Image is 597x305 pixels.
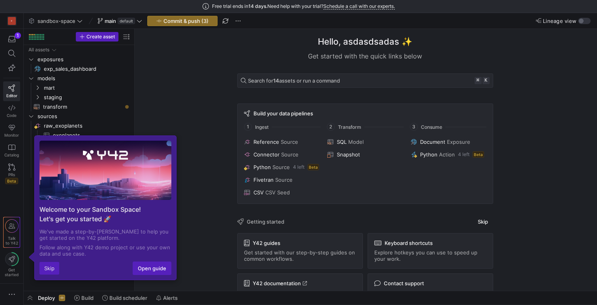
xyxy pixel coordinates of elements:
[237,51,493,61] div: Get started with the quick links below
[39,214,171,224] p: Let's get you started 🚀
[293,164,304,170] span: 4 left
[409,137,488,147] button: DocumentExposure
[253,164,271,170] span: Python
[38,112,130,121] span: sources
[3,120,208,235] img: Welcome to your Sandbox Space
[3,14,20,28] a: F
[4,133,19,137] span: Monitor
[253,177,274,183] span: Fivetran
[27,45,131,55] div: Press SPACE to select this row.
[15,32,21,39] div: 1
[326,137,404,147] button: SQLModel
[39,244,171,257] p: Follow along with Y42 demo project or use your own data and use case.
[409,150,488,159] button: PythonAction4 leftBeta
[27,92,131,102] div: Press SPACE to select this row.
[44,83,130,92] span: mart
[27,130,131,140] div: Press SPACE to select this row.
[3,101,20,121] a: Code
[385,240,433,246] span: Keyboard shortcuts
[281,151,298,158] span: Source
[458,152,469,157] span: 4 left
[6,93,17,98] span: Editor
[447,139,470,145] span: Exposure
[253,189,264,196] span: CSV
[6,236,18,245] span: Talk to Y42
[44,64,122,73] span: exp_sales_dashboard​​​​​
[247,218,284,225] span: Getting started
[27,55,131,64] div: Press SPACE to select this row.
[27,16,84,26] button: sandbox-space
[8,17,16,25] div: F
[4,217,20,247] a: Talkto Y42
[27,121,131,130] a: raw_exoplanets​​​​​​​​
[543,18,576,24] span: Lineage view
[81,295,94,301] span: Build
[3,160,20,187] a: PRsBeta
[212,4,395,9] span: Free trial ends in Need help with your trial?
[27,102,131,111] a: transform​​​​​​​​​​
[27,111,131,121] div: Press SPACE to select this row.
[281,139,298,145] span: Source
[3,81,20,101] a: Editor
[242,188,321,197] button: CSVCSV Seed
[76,32,118,41] button: Create asset
[44,93,130,102] span: staging
[27,130,131,140] a: exoplanets​​​​​​​​​
[275,177,293,183] span: Source
[39,262,59,275] button: Skip
[38,295,55,301] span: Deploy
[318,35,412,48] h1: Hello, asdasdsadas ✨
[163,18,208,24] span: Commit & push (3)
[27,121,131,130] div: Press SPACE to select this row.
[109,295,147,301] span: Build scheduler
[242,137,321,147] button: ReferenceSource
[237,73,493,88] button: Search for14assets or run a command⌘k
[265,189,290,196] span: CSV Seed
[99,291,151,305] button: Build scheduler
[253,240,280,246] span: Y42 guides
[7,113,17,118] span: Code
[4,152,19,157] span: Catalog
[152,291,181,305] button: Alerts
[384,280,424,286] span: Contact support
[96,16,144,26] button: maindefault
[27,83,131,92] div: Press SPACE to select this row.
[118,18,135,24] span: default
[253,151,280,158] span: Connector
[27,64,131,73] a: exp_sales_dashboard​​​​​
[475,77,482,84] kbd: ⌘
[420,151,437,158] span: Python
[163,295,178,301] span: Alerts
[3,121,20,141] a: Monitor
[27,73,131,83] div: Press SPACE to select this row.
[272,164,290,170] span: Source
[86,34,115,40] span: Create asset
[323,3,395,9] a: Schedule a call with our experts.
[253,139,279,145] span: Reference
[105,18,116,24] span: main
[473,151,484,158] span: Beta
[3,249,20,280] button: Getstarted
[28,251,35,262] img: tick-welcome-banner.svg
[3,141,20,160] a: Catalog
[244,249,356,262] span: Get started with our step-by-step guides on common workflows.
[253,110,313,117] span: Build your data pipelines
[439,151,455,158] span: Action
[337,139,347,145] span: SQL
[38,74,130,83] span: models
[38,18,75,24] span: sandbox-space
[27,64,131,73] div: Press SPACE to select this row.
[83,150,128,160] img: Y42
[473,217,493,227] button: Skip
[478,218,488,225] span: Skip
[43,102,122,111] span: transform​​​​​​​​​​
[71,291,97,305] button: Build
[420,139,445,145] span: Document
[53,131,122,140] span: exoplanets​​​​​​​​​
[253,280,307,286] span: Y42 documentation
[242,175,321,185] button: FivetranSource
[326,150,404,159] button: Snapshot
[248,4,267,9] span: 14 days.
[482,77,490,84] kbd: k
[242,150,321,159] button: ConnectorSource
